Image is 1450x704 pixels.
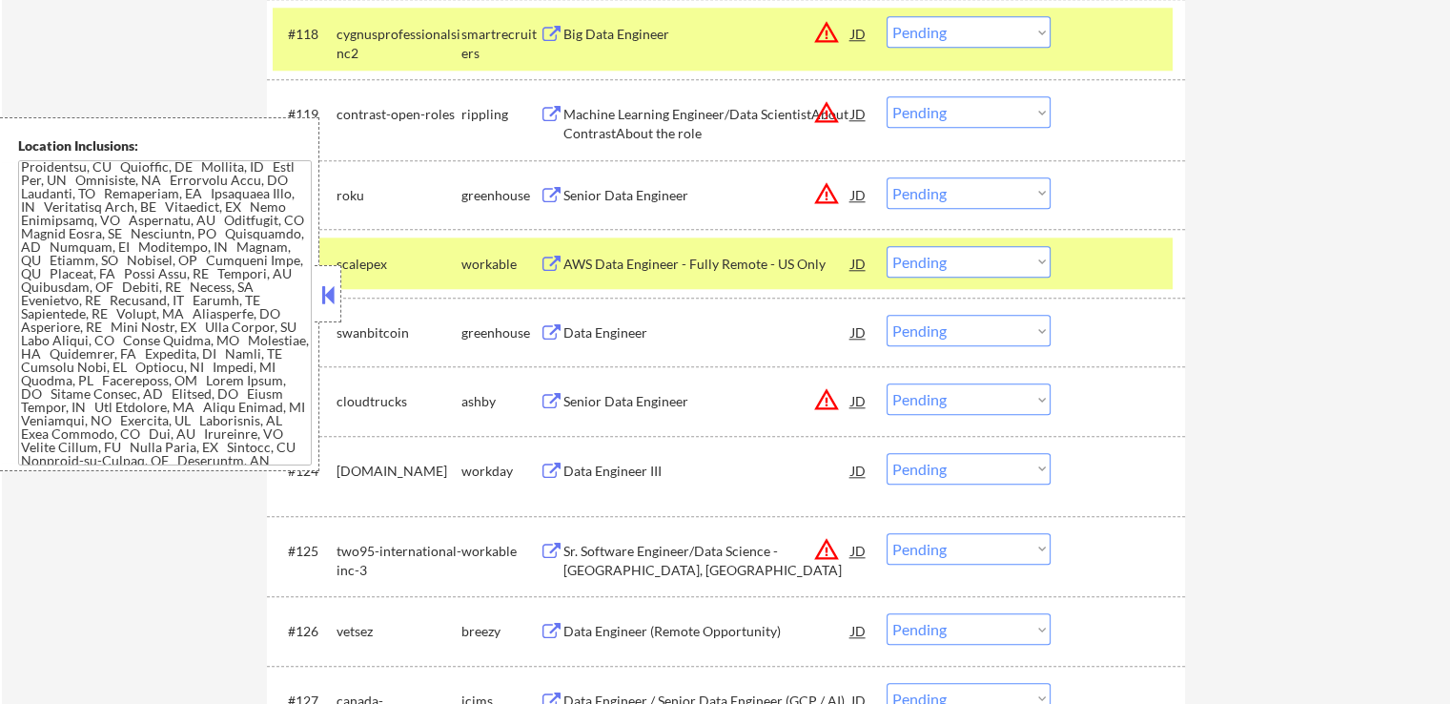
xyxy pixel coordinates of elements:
div: Senior Data Engineer [563,392,851,411]
div: Data Engineer (Remote Opportunity) [563,622,851,641]
div: workable [461,542,540,561]
div: AWS Data Engineer - Fully Remote - US Only [563,255,851,274]
div: JD [849,533,868,568]
div: workable [461,255,540,274]
div: workday [461,462,540,481]
div: JD [849,96,868,131]
div: scalepex [337,255,461,274]
div: roku [337,186,461,205]
div: rippling [461,105,540,124]
div: #125 [288,542,321,561]
button: warning_amber [813,180,840,207]
div: JD [849,177,868,212]
div: JD [849,315,868,349]
div: greenhouse [461,323,540,342]
div: Data Engineer [563,323,851,342]
div: smartrecruiters [461,25,540,62]
button: warning_amber [813,99,840,126]
div: greenhouse [461,186,540,205]
div: JD [849,453,868,487]
div: Machine Learning Engineer/Data ScientistAbout ContrastAbout the role [563,105,851,142]
div: cygnusprofessionalsinc2 [337,25,461,62]
div: Sr. Software Engineer/Data Science - [GEOGRAPHIC_DATA], [GEOGRAPHIC_DATA] [563,542,851,579]
button: warning_amber [813,19,840,46]
div: Location Inclusions: [18,136,312,155]
div: #126 [288,622,321,641]
div: cloudtrucks [337,392,461,411]
div: vetsez [337,622,461,641]
div: #119 [288,105,321,124]
div: JD [849,16,868,51]
div: breezy [461,622,540,641]
button: warning_amber [813,386,840,413]
div: ashby [461,392,540,411]
div: Data Engineer III [563,462,851,481]
div: Big Data Engineer [563,25,851,44]
div: JD [849,246,868,280]
div: Senior Data Engineer [563,186,851,205]
div: JD [849,383,868,418]
div: contrast-open-roles [337,105,461,124]
div: #118 [288,25,321,44]
button: warning_amber [813,536,840,563]
div: two95-international-inc-3 [337,542,461,579]
div: swanbitcoin [337,323,461,342]
div: JD [849,613,868,648]
div: [DOMAIN_NAME] [337,462,461,481]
